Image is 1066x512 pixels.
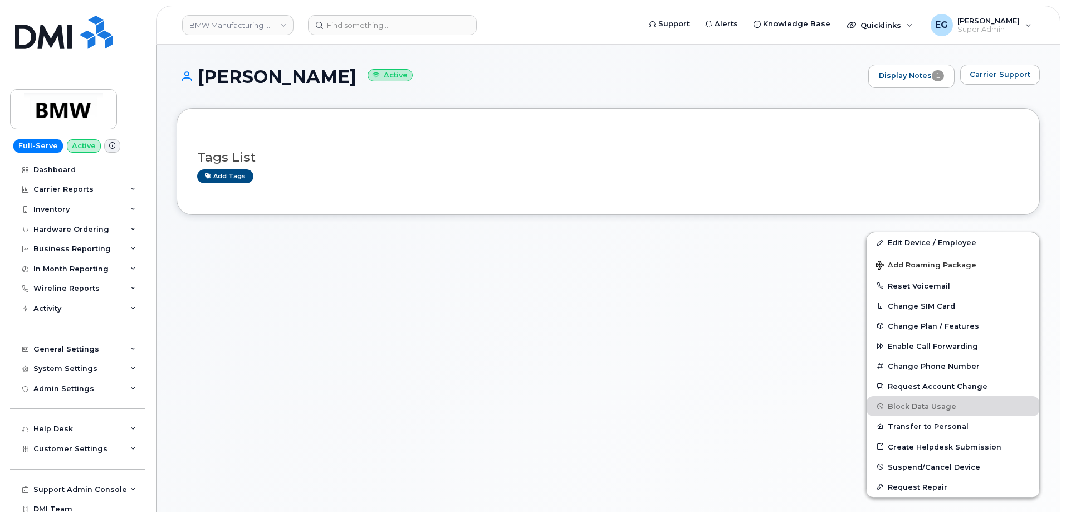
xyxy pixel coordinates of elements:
span: Enable Call Forwarding [888,342,978,350]
a: Display Notes1 [868,65,955,88]
button: Block Data Usage [867,396,1039,416]
h1: [PERSON_NAME] [177,67,863,86]
a: Create Helpdesk Submission [867,437,1039,457]
button: Suspend/Cancel Device [867,457,1039,477]
button: Change SIM Card [867,296,1039,316]
button: Reset Voicemail [867,276,1039,296]
a: Add tags [197,169,253,183]
button: Transfer to Personal [867,416,1039,436]
iframe: Messenger Launcher [1018,464,1058,504]
span: 1 [932,70,944,81]
button: Request Repair [867,477,1039,497]
button: Request Account Change [867,376,1039,396]
h3: Tags List [197,150,1019,164]
span: Suspend/Cancel Device [888,462,980,471]
a: Edit Device / Employee [867,232,1039,252]
button: Enable Call Forwarding [867,336,1039,356]
span: Carrier Support [970,69,1030,80]
span: Change Plan / Features [888,321,979,330]
small: Active [368,69,413,82]
button: Change Phone Number [867,356,1039,376]
button: Change Plan / Features [867,316,1039,336]
button: Add Roaming Package [867,253,1039,276]
button: Carrier Support [960,65,1040,85]
span: Add Roaming Package [876,261,976,271]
